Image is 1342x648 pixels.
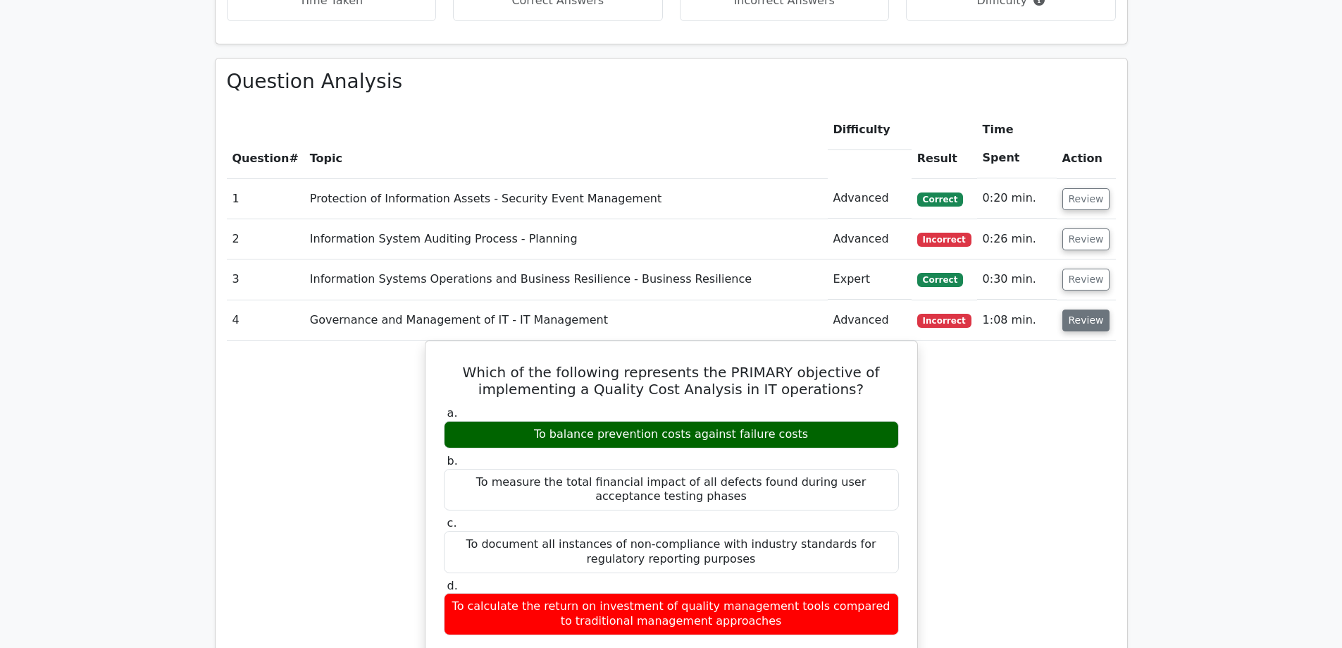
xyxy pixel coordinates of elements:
span: Correct [917,192,963,207]
span: a. [447,406,458,420]
span: c. [447,516,457,530]
div: To document all instances of non-compliance with industry standards for regulatory reporting purp... [444,531,899,573]
td: 0:30 min. [977,259,1057,300]
th: Topic [304,110,828,178]
td: Governance and Management of IT - IT Management [304,300,828,341]
th: Action [1057,110,1116,178]
span: d. [447,579,458,592]
span: Incorrect [917,233,971,247]
span: Question [232,152,290,165]
th: Time Spent [977,110,1057,178]
td: Advanced [828,219,912,259]
span: Incorrect [917,314,971,328]
th: Difficulty [828,110,912,150]
td: 3 [227,259,304,300]
td: 0:26 min. [977,219,1057,259]
span: b. [447,454,458,467]
button: Review [1062,310,1110,331]
div: To calculate the return on investment of quality management tools compared to traditional managem... [444,593,899,635]
h3: Question Analysis [227,70,1116,94]
td: Expert [828,259,912,300]
div: To measure the total financial impact of all defects found during user acceptance testing phases [444,469,899,511]
td: 4 [227,300,304,341]
button: Review [1062,228,1110,250]
td: Protection of Information Assets - Security Event Management [304,178,828,219]
th: Result [912,110,977,178]
td: Advanced [828,300,912,341]
td: 1:08 min. [977,300,1057,341]
th: # [227,110,304,178]
td: Information Systems Operations and Business Resilience - Business Resilience [304,259,828,300]
h5: Which of the following represents the PRIMARY objective of implementing a Quality Cost Analysis i... [442,364,900,398]
span: Correct [917,273,963,287]
td: 0:20 min. [977,178,1057,219]
td: 1 [227,178,304,219]
button: Review [1062,188,1110,210]
td: Advanced [828,178,912,219]
td: 2 [227,219,304,259]
button: Review [1062,269,1110,291]
td: Information System Auditing Process - Planning [304,219,828,259]
div: To balance prevention costs against failure costs [444,421,899,448]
